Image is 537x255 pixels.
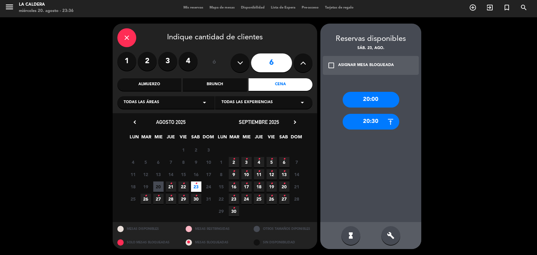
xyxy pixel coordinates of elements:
[141,194,151,204] span: 26
[128,181,138,192] span: 18
[271,154,273,164] i: •
[191,145,201,155] span: 2
[258,191,260,201] i: •
[117,78,181,91] div: Almuerzo
[245,154,248,164] i: •
[279,181,289,192] span: 20
[191,194,201,204] span: 30
[153,157,164,167] span: 6
[266,181,277,192] span: 19
[117,28,312,47] div: Indique cantidad de clientes
[291,133,301,144] span: DOM
[216,157,227,167] span: 1
[299,6,322,9] span: Pre-acceso
[191,169,201,180] span: 16
[249,222,317,236] div: OTROS TAMAÑOS DIPONIBLES
[157,191,159,201] i: •
[128,194,138,204] span: 25
[178,194,189,204] span: 29
[170,191,172,201] i: •
[520,4,528,11] i: search
[141,157,151,167] span: 5
[204,169,214,180] span: 17
[233,166,235,176] i: •
[249,236,317,249] div: SIN DISPONIBILIDAD
[469,4,477,11] i: add_circle_outline
[266,133,277,144] span: VIE
[229,169,239,180] span: 9
[178,157,189,167] span: 8
[129,133,139,144] span: LUN
[170,179,172,189] i: •
[271,179,273,189] i: •
[203,133,213,144] span: DOM
[279,194,289,204] span: 27
[241,157,252,167] span: 3
[201,99,208,106] i: arrow_drop_down
[166,157,176,167] span: 7
[166,181,176,192] span: 21
[254,169,264,180] span: 11
[166,133,176,144] span: JUE
[245,166,248,176] i: •
[190,133,201,144] span: SAB
[338,62,394,69] div: ASIGNAR MESA BLOQUEADA
[292,157,302,167] span: 7
[258,166,260,176] i: •
[343,92,399,108] div: 20:00
[320,33,421,45] div: Reservas disponibles
[229,133,240,144] span: MAR
[216,194,227,204] span: 22
[327,62,335,69] i: check_box_outline_blank
[347,232,355,239] i: hourglass_full
[204,52,224,74] div: ó
[258,179,260,189] i: •
[241,169,252,180] span: 10
[216,181,227,192] span: 15
[503,4,511,11] i: turned_in_not
[322,6,357,9] span: Tarjetas de regalo
[178,181,189,192] span: 22
[245,179,248,189] i: •
[204,157,214,167] span: 10
[204,145,214,155] span: 3
[141,181,151,192] span: 19
[182,191,185,201] i: •
[156,119,186,125] span: agosto 2025
[166,194,176,204] span: 28
[233,191,235,201] i: •
[271,191,273,201] i: •
[249,78,312,91] div: Cena
[283,166,285,176] i: •
[266,157,277,167] span: 5
[19,8,74,14] div: miércoles 20. agosto - 23:36
[181,222,249,236] div: MESAS RESTRINGIDAS
[320,45,421,52] div: sáb. 23, ago.
[145,191,147,201] i: •
[128,157,138,167] span: 4
[179,52,198,71] label: 4
[124,99,159,106] span: Todas las áreas
[216,206,227,216] span: 29
[153,169,164,180] span: 13
[5,2,14,14] button: menu
[113,222,181,236] div: MESAS DISPONIBLES
[229,181,239,192] span: 16
[153,181,164,192] span: 20
[266,194,277,204] span: 26
[238,6,268,9] span: Disponibilidad
[292,181,302,192] span: 21
[283,154,285,164] i: •
[128,169,138,180] span: 11
[113,236,181,249] div: SOLO MESAS BLOQUEADAS
[229,194,239,204] span: 23
[258,154,260,164] i: •
[5,2,14,12] i: menu
[181,236,249,249] div: MESAS BLOQUEADAS
[123,34,131,42] i: close
[182,179,185,189] i: •
[191,181,201,192] span: 23
[268,6,299,9] span: Lista de Espera
[221,99,273,106] span: Todas las experiencias
[138,52,157,71] label: 2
